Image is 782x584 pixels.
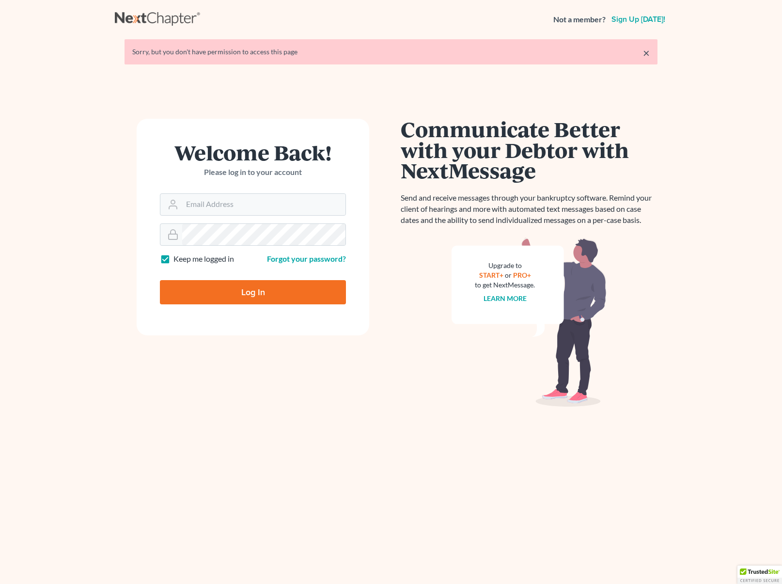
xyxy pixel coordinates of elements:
[484,294,527,302] a: Learn more
[475,280,535,290] div: to get NextMessage.
[643,47,650,59] a: ×
[173,253,234,265] label: Keep me logged in
[160,167,346,178] p: Please log in to your account
[267,254,346,263] a: Forgot your password?
[401,192,657,226] p: Send and receive messages through your bankruptcy software. Remind your client of hearings and mo...
[553,14,606,25] strong: Not a member?
[505,271,512,279] span: or
[475,261,535,270] div: Upgrade to
[610,16,667,23] a: Sign up [DATE]!
[737,566,782,584] div: TrustedSite Certified
[452,237,607,407] img: nextmessage_bg-59042aed3d76b12b5cd301f8e5b87938c9018125f34e5fa2b7a6b67550977c72.svg
[132,47,650,57] div: Sorry, but you don't have permission to access this page
[160,142,346,163] h1: Welcome Back!
[401,119,657,181] h1: Communicate Better with your Debtor with NextMessage
[513,271,531,279] a: PRO+
[160,280,346,304] input: Log In
[479,271,503,279] a: START+
[182,194,345,215] input: Email Address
